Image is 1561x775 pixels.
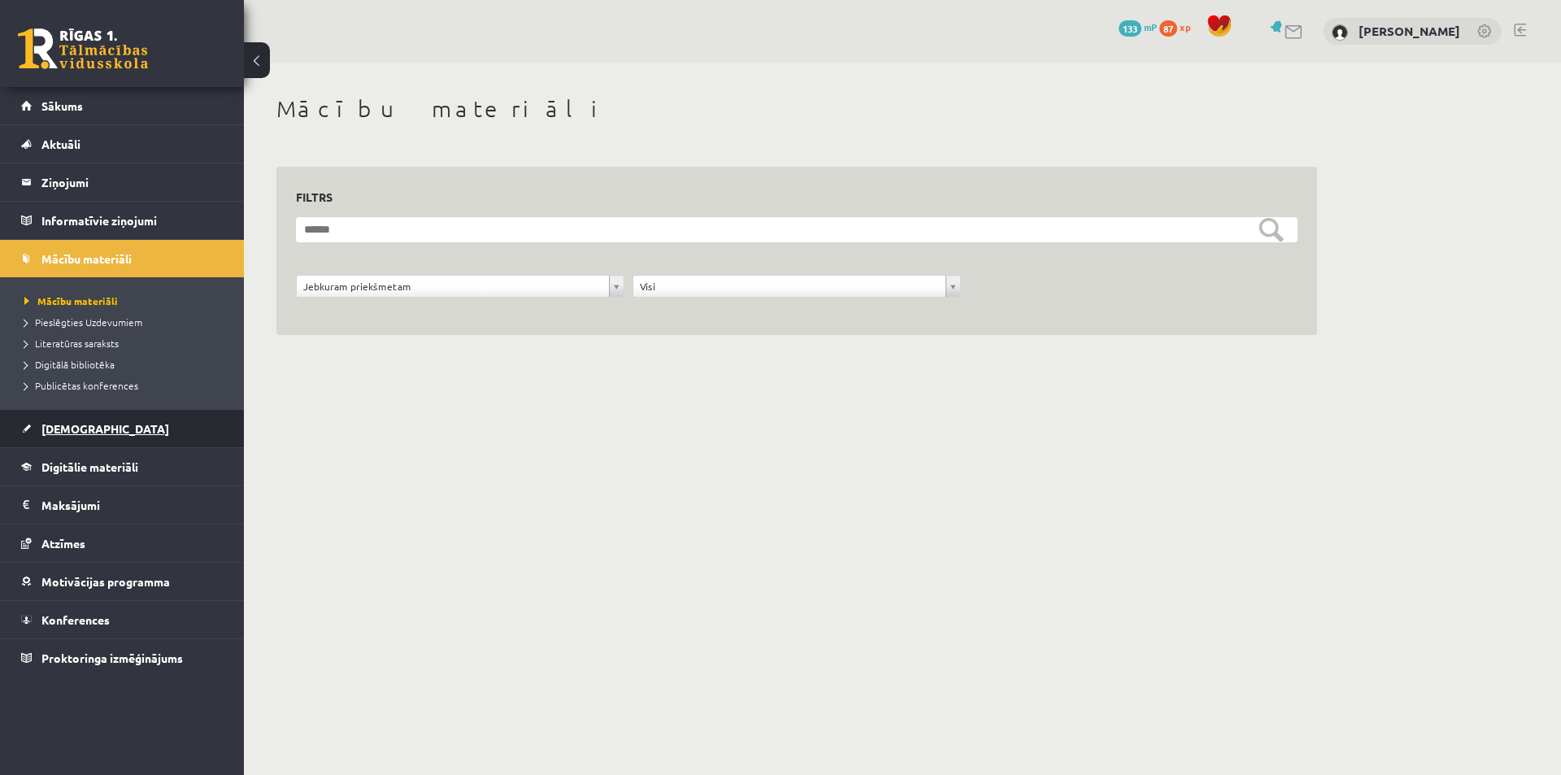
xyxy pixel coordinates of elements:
[1180,20,1190,33] span: xp
[21,639,224,677] a: Proktoringa izmēģinājums
[24,379,138,392] span: Publicētas konferences
[1332,24,1348,41] img: Sofija Čehoviča
[24,294,228,308] a: Mācību materiāli
[41,536,85,551] span: Atzīmes
[41,163,224,201] legend: Ziņojumi
[1159,20,1177,37] span: 87
[24,337,119,350] span: Literatūras saraksts
[633,276,960,297] a: Visi
[276,95,1317,123] h1: Mācību materiāli
[24,378,228,393] a: Publicētas konferences
[21,240,224,277] a: Mācību materiāli
[24,357,228,372] a: Digitālā bibliotēka
[18,28,148,69] a: Rīgas 1. Tālmācības vidusskola
[21,87,224,124] a: Sākums
[41,202,224,239] legend: Informatīvie ziņojumi
[296,186,1278,208] h3: Filtrs
[1119,20,1141,37] span: 133
[41,251,132,266] span: Mācību materiāli
[1144,20,1157,33] span: mP
[41,421,169,436] span: [DEMOGRAPHIC_DATA]
[21,525,224,562] a: Atzīmes
[640,276,939,297] span: Visi
[24,316,142,329] span: Pieslēgties Uzdevumiem
[24,315,228,329] a: Pieslēgties Uzdevumiem
[24,336,228,350] a: Literatūras saraksts
[1159,20,1198,33] a: 87 xp
[41,486,224,524] legend: Maksājumi
[21,486,224,524] a: Maksājumi
[41,98,83,113] span: Sākums
[21,163,224,201] a: Ziņojumi
[21,202,224,239] a: Informatīvie ziņojumi
[1119,20,1157,33] a: 133 mP
[24,358,115,371] span: Digitālā bibliotēka
[21,125,224,163] a: Aktuāli
[1359,23,1460,39] a: [PERSON_NAME]
[21,448,224,485] a: Digitālie materiāli
[41,651,183,665] span: Proktoringa izmēģinājums
[41,137,80,151] span: Aktuāli
[21,601,224,638] a: Konferences
[41,574,170,589] span: Motivācijas programma
[21,410,224,447] a: [DEMOGRAPHIC_DATA]
[21,563,224,600] a: Motivācijas programma
[303,276,602,297] span: Jebkuram priekšmetam
[297,276,624,297] a: Jebkuram priekšmetam
[41,459,138,474] span: Digitālie materiāli
[24,294,118,307] span: Mācību materiāli
[41,612,110,627] span: Konferences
